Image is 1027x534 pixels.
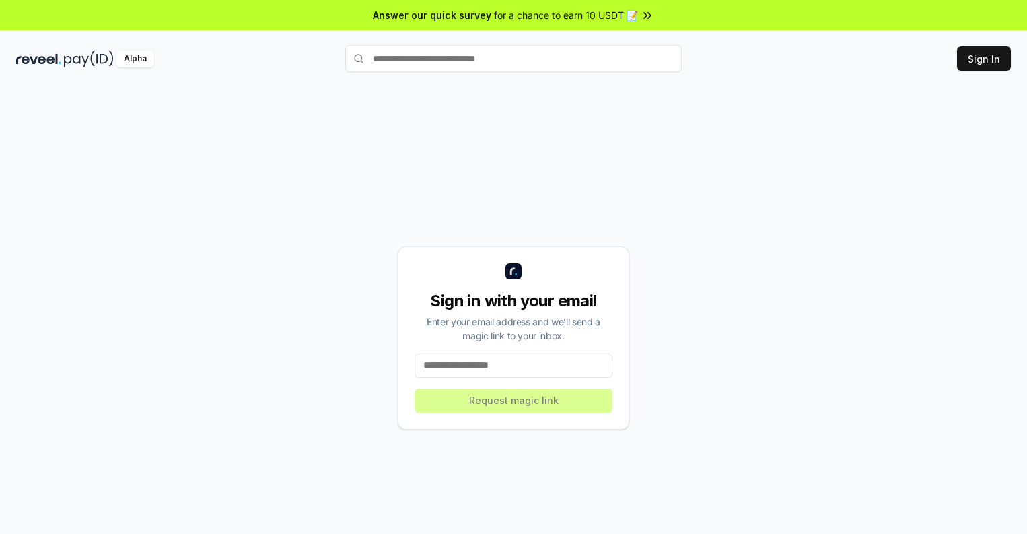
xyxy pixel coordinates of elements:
[505,263,522,279] img: logo_small
[116,51,154,67] div: Alpha
[373,8,491,22] span: Answer our quick survey
[415,290,612,312] div: Sign in with your email
[494,8,638,22] span: for a chance to earn 10 USDT 📝
[64,51,114,67] img: pay_id
[415,314,612,343] div: Enter your email address and we’ll send a magic link to your inbox.
[16,51,61,67] img: reveel_dark
[957,46,1011,71] button: Sign In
